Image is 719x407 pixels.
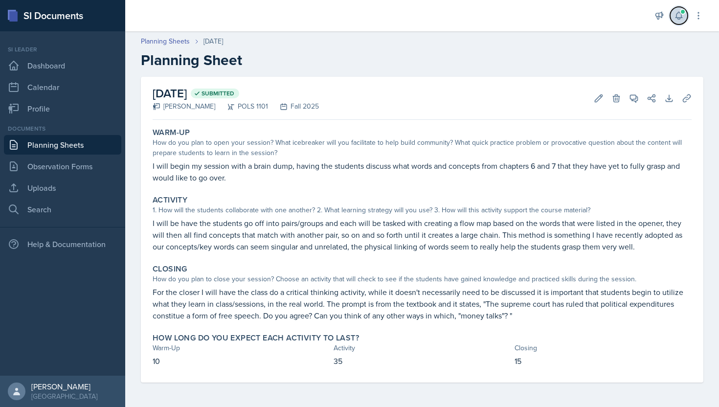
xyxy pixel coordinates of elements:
[202,90,234,97] span: Submitted
[215,101,268,112] div: POLS 1101
[4,124,121,133] div: Documents
[153,274,692,284] div: How do you plan to close your session? Choose an activity that will check to see if the students ...
[141,36,190,46] a: Planning Sheets
[4,99,121,118] a: Profile
[153,286,692,321] p: For the closer I will have the class do a critical thinking activity, while it doesn't necessaril...
[153,333,359,343] label: How long do you expect each activity to last?
[4,200,121,219] a: Search
[4,234,121,254] div: Help & Documentation
[153,355,330,367] p: 10
[31,382,97,391] div: [PERSON_NAME]
[153,128,190,137] label: Warm-Up
[153,217,692,252] p: I will be have the students go off into pairs/groups and each will be tasked with creating a flow...
[334,343,511,353] div: Activity
[4,77,121,97] a: Calendar
[153,160,692,183] p: I will begin my session with a brain dump, having the students discuss what words and concepts fr...
[4,178,121,198] a: Uploads
[4,135,121,155] a: Planning Sheets
[153,137,692,158] div: How do you plan to open your session? What icebreaker will you facilitate to help build community...
[141,51,703,69] h2: Planning Sheet
[153,101,215,112] div: [PERSON_NAME]
[515,343,692,353] div: Closing
[153,264,187,274] label: Closing
[153,85,319,102] h2: [DATE]
[268,101,319,112] div: Fall 2025
[153,195,187,205] label: Activity
[4,157,121,176] a: Observation Forms
[153,205,692,215] div: 1. How will the students collaborate with one another? 2. What learning strategy will you use? 3....
[334,355,511,367] p: 35
[203,36,223,46] div: [DATE]
[515,355,692,367] p: 15
[31,391,97,401] div: [GEOGRAPHIC_DATA]
[4,45,121,54] div: Si leader
[4,56,121,75] a: Dashboard
[153,343,330,353] div: Warm-Up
